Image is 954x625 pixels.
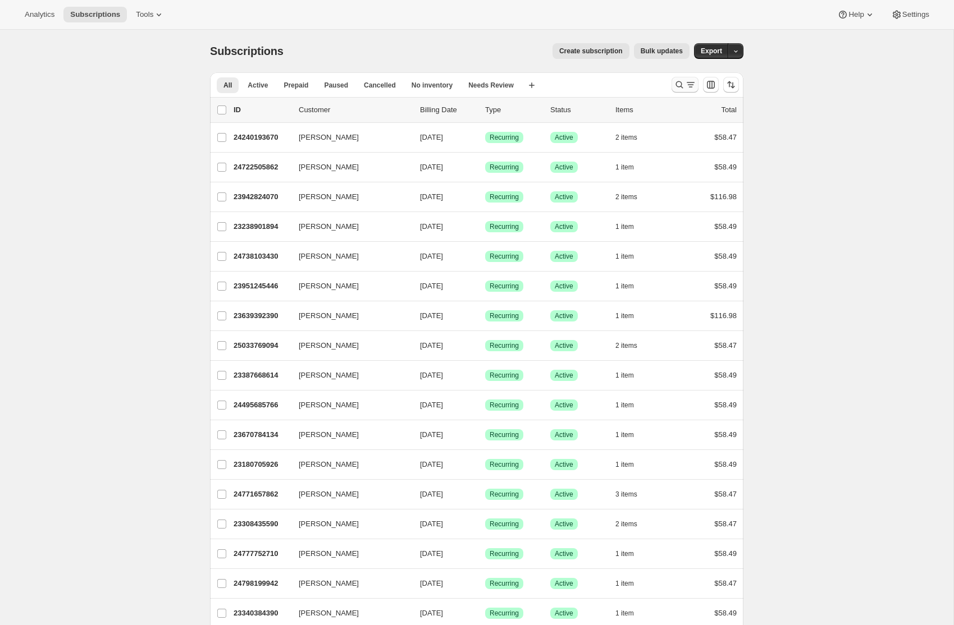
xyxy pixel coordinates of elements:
span: Recurring [490,371,519,380]
span: [DATE] [420,609,443,617]
p: 24771657862 [234,489,290,500]
span: 1 item [615,282,634,291]
button: 3 items [615,486,650,502]
p: 23180705926 [234,459,290,470]
div: 25033769094[PERSON_NAME][DATE]SuccessRecurringSuccessActive2 items$58.47 [234,338,737,353]
div: 23340384390[PERSON_NAME][DATE]SuccessRecurringSuccessActive1 item$58.49 [234,605,737,621]
span: Active [555,311,573,320]
button: [PERSON_NAME] [292,247,404,265]
span: Analytics [25,10,54,19]
span: Active [555,579,573,588]
p: Status [550,104,606,116]
span: [DATE] [420,133,443,141]
span: 2 items [615,341,637,350]
p: 24798199942 [234,578,290,589]
div: 24771657862[PERSON_NAME][DATE]SuccessRecurringSuccessActive3 items$58.47 [234,486,737,502]
div: 24777752710[PERSON_NAME][DATE]SuccessRecurringSuccessActive1 item$58.49 [234,546,737,562]
button: 1 item [615,427,646,443]
span: [PERSON_NAME] [299,221,359,232]
span: [PERSON_NAME] [299,578,359,589]
span: $58.49 [714,430,737,439]
div: Type [485,104,541,116]
span: 1 item [615,549,634,558]
span: [PERSON_NAME] [299,548,359,559]
span: 1 item [615,579,634,588]
span: Active [555,282,573,291]
span: 2 items [615,520,637,529]
p: 23942824070 [234,191,290,203]
button: Help [830,7,882,22]
span: Recurring [490,163,519,172]
span: Active [555,163,573,172]
span: 1 item [615,371,634,380]
button: Sort the results [723,77,739,93]
span: 1 item [615,430,634,439]
div: 24738103430[PERSON_NAME][DATE]SuccessRecurringSuccessActive1 item$58.49 [234,249,737,264]
span: [DATE] [420,520,443,528]
span: [DATE] [420,579,443,587]
span: Paused [324,81,348,90]
span: [DATE] [420,401,443,409]
span: [PERSON_NAME] [299,608,359,619]
span: All [223,81,232,90]
span: [PERSON_NAME] [299,399,359,411]
span: Recurring [490,579,519,588]
p: Billing Date [420,104,476,116]
span: [PERSON_NAME] [299,281,359,292]
div: 23942824070[PERSON_NAME][DATE]SuccessRecurringSuccessActive2 items$116.98 [234,189,737,205]
button: [PERSON_NAME] [292,158,404,176]
p: 24722505862 [234,162,290,173]
span: [PERSON_NAME] [299,191,359,203]
button: 2 items [615,130,650,145]
span: [DATE] [420,460,443,468]
button: Subscriptions [63,7,127,22]
span: [PERSON_NAME] [299,518,359,530]
span: Subscriptions [210,45,284,57]
button: Export [694,43,729,59]
span: $116.98 [710,311,737,320]
button: [PERSON_NAME] [292,218,404,236]
span: $58.49 [714,222,737,231]
div: 24722505862[PERSON_NAME][DATE]SuccessRecurringSuccessActive1 item$58.49 [234,159,737,175]
button: [PERSON_NAME] [292,277,404,295]
span: Create subscription [559,47,623,56]
span: Active [555,520,573,529]
button: [PERSON_NAME] [292,337,404,355]
span: [DATE] [420,549,443,558]
span: [DATE] [420,222,443,231]
span: Tools [136,10,153,19]
span: Recurring [490,520,519,529]
button: [PERSON_NAME] [292,604,404,622]
p: 23387668614 [234,370,290,381]
span: [PERSON_NAME] [299,162,359,173]
span: $58.49 [714,549,737,558]
p: 24240193670 [234,132,290,143]
div: 24495685766[PERSON_NAME][DATE]SuccessRecurringSuccessActive1 item$58.49 [234,397,737,413]
button: [PERSON_NAME] [292,456,404,474]
span: 1 item [615,252,634,261]
p: 23308435590 [234,518,290,530]
button: Create subscription [553,43,629,59]
span: [DATE] [420,341,443,350]
button: [PERSON_NAME] [292,485,404,503]
button: Tools [129,7,171,22]
span: $58.47 [714,133,737,141]
button: 1 item [615,605,646,621]
p: 24495685766 [234,399,290,411]
button: [PERSON_NAME] [292,396,404,414]
span: Recurring [490,401,519,410]
span: Active [555,341,573,350]
span: Active [555,460,573,469]
button: [PERSON_NAME] [292,128,404,146]
span: Active [248,81,268,90]
span: Cancelled [364,81,396,90]
div: 23308435590[PERSON_NAME][DATE]SuccessRecurringSuccessActive2 items$58.47 [234,516,737,532]
span: Recurring [490,192,519,201]
span: 1 item [615,460,634,469]
div: 23180705926[PERSON_NAME][DATE]SuccessRecurringSuccessActive1 item$58.49 [234,457,737,472]
p: ID [234,104,290,116]
span: Active [555,609,573,618]
p: Customer [299,104,411,116]
div: 23951245446[PERSON_NAME][DATE]SuccessRecurringSuccessActive1 item$58.49 [234,278,737,294]
p: 23951245446 [234,281,290,292]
